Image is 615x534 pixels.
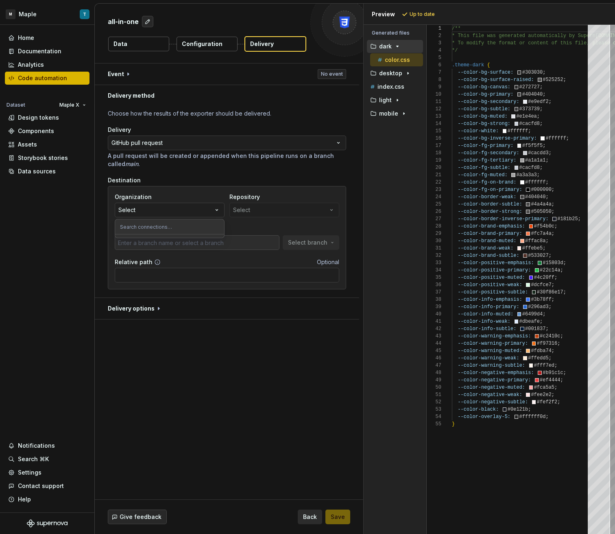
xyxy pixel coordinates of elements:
[534,223,554,229] span: #f54b0c
[5,151,89,164] a: Storybook stories
[18,127,54,135] div: Components
[427,91,441,98] div: 10
[528,150,548,156] span: #cacdd3
[522,143,542,149] span: #f5f5f5
[427,149,441,157] div: 18
[427,362,441,369] div: 47
[303,513,317,521] span: Back
[427,61,441,69] div: 6
[545,238,548,244] span: ;
[528,407,531,412] span: ;
[298,510,322,524] button: Back
[115,219,224,234] input: Search connections…
[557,341,560,346] span: ;
[108,510,167,524] button: Give feedback
[458,289,528,295] span: --color-positive-subtle:
[578,216,580,222] span: ;
[83,11,86,18] div: T
[108,17,139,26] p: all-in-one
[554,385,557,390] span: ;
[543,311,545,317] span: ;
[525,179,545,185] span: #ffffff
[427,208,441,215] div: 26
[458,370,534,376] span: --color-negative-emphasis:
[18,74,67,82] div: Code automation
[5,111,89,124] a: Design tokens
[554,363,557,368] span: ;
[534,363,554,368] span: #fff7ed
[548,150,551,156] span: ;
[519,319,539,324] span: #dbeafe
[427,237,441,245] div: 30
[115,193,152,201] label: Organization
[543,260,563,266] span: #15803d
[548,304,551,310] span: ;
[522,92,542,97] span: #404040
[560,377,563,383] span: ;
[525,158,545,163] span: #a1a1a1
[427,171,441,179] div: 21
[427,333,441,340] div: 43
[543,245,545,251] span: ;
[507,407,528,412] span: #0e121b
[113,40,127,48] p: Data
[452,33,595,39] span: * This file was generated automatically by Supern
[536,172,539,178] span: ;
[452,62,484,68] span: .theme-dark
[543,370,563,376] span: #b91c1c
[507,128,528,134] span: #ffffff
[427,179,441,186] div: 22
[367,69,423,78] button: desktop
[177,37,238,51] button: Configuration
[458,282,522,288] span: --color-positive-weak:
[367,96,423,105] button: light
[458,377,531,383] span: --color-negative-primary:
[531,297,551,302] span: #3b78ff
[5,466,89,479] a: Settings
[427,398,441,406] div: 52
[379,97,392,103] p: light
[56,99,89,111] button: Maple X
[317,258,339,265] span: Optional
[516,172,536,178] span: #a3a3a3
[379,70,402,77] p: desktop
[5,125,89,138] a: Components
[370,55,423,64] button: color.css
[427,32,441,39] div: 2
[427,135,441,142] div: 16
[458,209,522,214] span: --color-border-strong:
[554,223,557,229] span: ;
[536,399,557,405] span: #fef2f2
[458,348,522,354] span: --color-warning-muted:
[563,77,566,83] span: ;
[551,231,554,236] span: ;
[458,414,510,420] span: --color-overlay-5:
[5,31,89,44] a: Home
[536,289,563,295] span: #30f86e17
[534,275,554,280] span: #4c20ff
[522,245,542,251] span: #ffebe5
[525,238,545,244] span: #ffac8a
[427,311,441,318] div: 40
[458,355,519,361] span: --color-warning-weak:
[458,70,513,75] span: --color-bg-surface:
[458,223,525,229] span: --color-brand-emphasis:
[452,421,455,427] span: }
[115,258,153,266] label: Relative path
[367,42,423,51] button: dark
[458,143,513,149] span: --color-fg-primary:
[427,289,441,296] div: 37
[531,392,551,398] span: #fee2e2
[6,9,15,19] div: M
[427,355,441,362] div: 46
[19,10,37,18] div: Maple
[427,83,441,91] div: 9
[458,333,531,339] span: --color-warning-emphasis:
[458,128,499,134] span: --color-white:
[18,167,56,175] div: Data sources
[18,47,61,55] div: Documentation
[536,341,557,346] span: #f97316
[427,120,441,127] div: 14
[545,414,548,420] span: ;
[18,482,64,490] div: Contact support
